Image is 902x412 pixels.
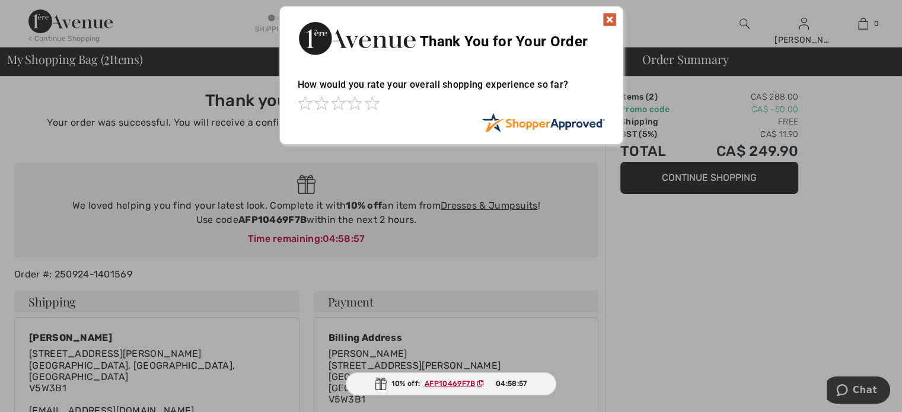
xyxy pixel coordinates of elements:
[375,378,387,390] img: Gift.svg
[298,18,416,58] img: Thank You for Your Order
[425,379,475,388] ins: AFP10469F7B
[298,67,605,113] div: How would you rate your overall shopping experience so far?
[420,33,588,50] span: Thank You for Your Order
[346,372,557,395] div: 10% off:
[26,8,50,19] span: Chat
[603,12,617,27] img: x
[496,378,527,389] span: 04:58:57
